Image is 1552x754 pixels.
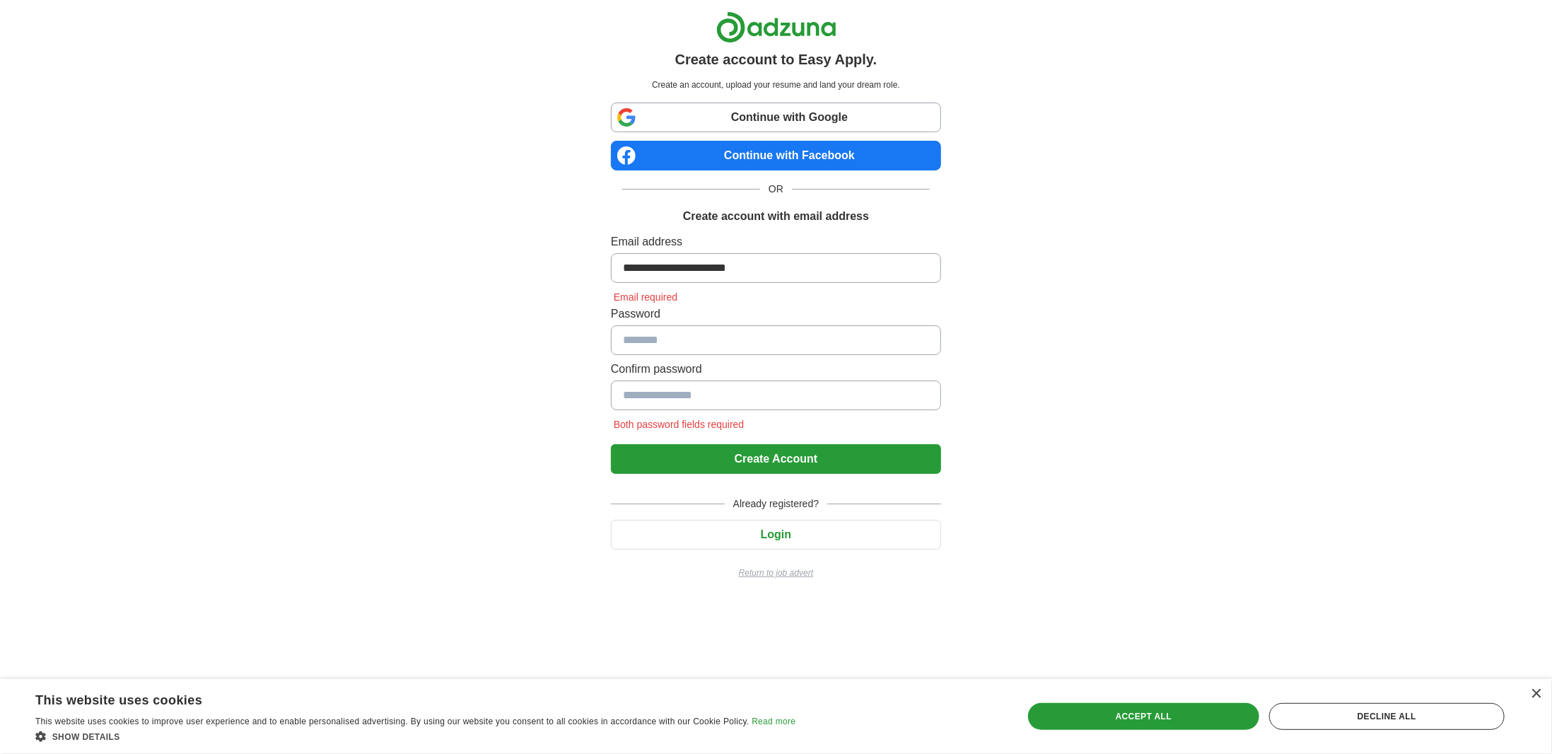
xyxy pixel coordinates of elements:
[611,520,941,550] button: Login
[611,306,941,323] label: Password
[52,732,120,742] span: Show details
[35,688,760,709] div: This website uses cookies
[725,497,827,511] span: Already registered?
[611,444,941,474] button: Create Account
[683,208,869,225] h1: Create account with email address
[611,103,941,132] a: Continue with Google
[614,79,938,91] p: Create an account, upload your resume and land your dream role.
[1531,689,1541,700] div: Close
[752,717,795,726] a: Read more, opens a new window
[611,361,941,378] label: Confirm password
[760,182,792,197] span: OR
[35,717,749,726] span: This website uses cookies to improve user experience and to enable personalised advertising. By u...
[1028,703,1259,730] div: Accept all
[716,11,836,43] img: Adzuna logo
[35,729,795,743] div: Show details
[611,141,941,170] a: Continue with Facebook
[611,233,941,250] label: Email address
[611,291,680,303] span: Email required
[611,419,747,430] span: Both password fields required
[675,49,877,70] h1: Create account to Easy Apply.
[1269,703,1505,730] div: Decline all
[611,567,941,579] a: Return to job advert
[611,528,941,540] a: Login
